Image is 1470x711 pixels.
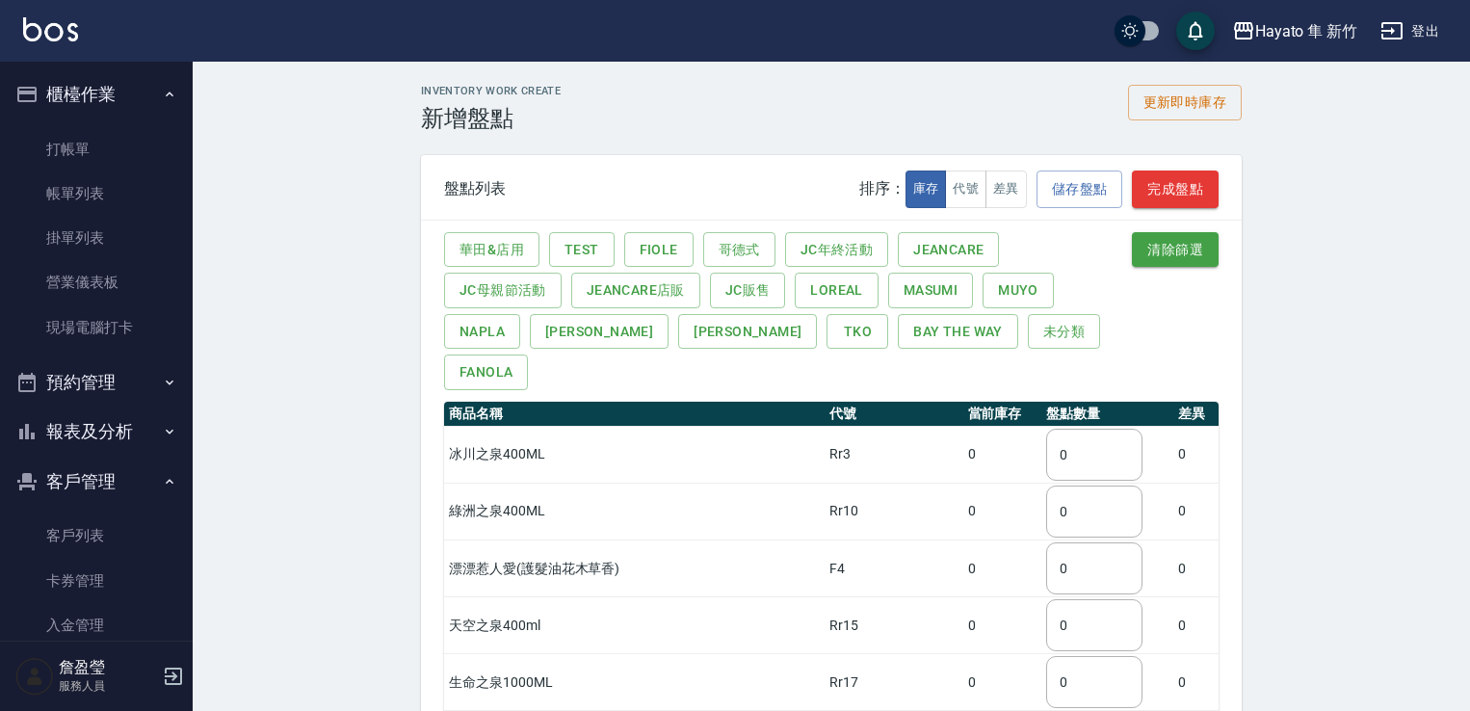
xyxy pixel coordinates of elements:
button: [PERSON_NAME] [678,314,817,350]
a: 卡券管理 [8,559,185,603]
td: 0 [1173,540,1219,597]
td: 0 [963,540,1042,597]
span: 排序： [859,179,906,198]
button: 華田&店用 [444,232,539,268]
button: 清除篩選 [1132,232,1219,268]
td: 0 [1173,597,1219,654]
td: 0 [1173,654,1219,711]
button: TKO [827,314,888,350]
button: JC年終活動 [785,232,888,268]
button: JC販售 [710,273,786,308]
td: Rr17 [825,654,962,711]
td: 0 [963,426,1042,483]
a: 掛單列表 [8,216,185,260]
td: 0 [963,654,1042,711]
td: 生命之泉1000ML [444,654,825,711]
h3: 新增盤點 [421,105,561,132]
td: 漂漂惹人愛(護髮油花木草香) [444,540,825,597]
a: 打帳單 [8,127,185,171]
a: 帳單列表 [8,171,185,216]
button: MUYO [983,273,1054,308]
a: 現場電腦打卡 [8,305,185,350]
img: Person [15,657,54,696]
td: Rr10 [825,483,962,540]
td: Rr3 [825,426,962,483]
div: 盤點列表 [444,179,506,198]
button: JeanCare店販 [571,273,700,308]
td: 天空之泉400ml [444,597,825,654]
h5: 詹盈瑩 [59,658,157,677]
button: save [1176,12,1215,50]
div: Hayato 隼 新竹 [1255,19,1357,43]
td: 綠洲之泉400ML [444,483,825,540]
button: 哥德式 [703,232,775,268]
button: 儲存盤點 [1037,171,1123,208]
th: 差異 [1173,402,1219,427]
button: 代號 [945,171,986,208]
button: 未分類 [1028,314,1100,350]
td: F4 [825,540,962,597]
button: Hayato 隼 新竹 [1224,12,1365,51]
img: Logo [23,17,78,41]
button: 差異 [985,171,1027,208]
th: 盤點數量 [1041,402,1173,427]
td: 0 [963,597,1042,654]
button: JC母親節活動 [444,273,562,308]
button: Masumi [888,273,973,308]
button: BAY THE WAY [898,314,1017,350]
button: fanola [444,355,528,390]
td: Rr15 [825,597,962,654]
button: 客戶管理 [8,457,185,507]
button: Loreal [795,273,878,308]
button: 更新即時庫存 [1128,85,1242,120]
button: 報表及分析 [8,407,185,457]
button: 登出 [1373,13,1447,49]
button: Fiole [624,232,694,268]
button: 庫存 [906,171,947,208]
a: 入金管理 [8,603,185,647]
button: JeanCare [898,232,999,268]
th: 商品名稱 [444,402,825,427]
a: 客戶列表 [8,513,185,558]
th: 代號 [825,402,962,427]
button: 完成盤點 [1132,171,1219,208]
button: [PERSON_NAME] [530,314,669,350]
a: 營業儀表板 [8,260,185,304]
button: 預約管理 [8,357,185,408]
td: 0 [1173,426,1219,483]
td: 0 [1173,483,1219,540]
button: Napla [444,314,520,350]
td: 0 [963,483,1042,540]
p: 服務人員 [59,677,157,695]
td: 冰川之泉400ML [444,426,825,483]
th: 當前庫存 [963,402,1042,427]
h2: Inventory Work Create [421,85,561,97]
button: 櫃檯作業 [8,69,185,119]
button: Test [549,232,615,268]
